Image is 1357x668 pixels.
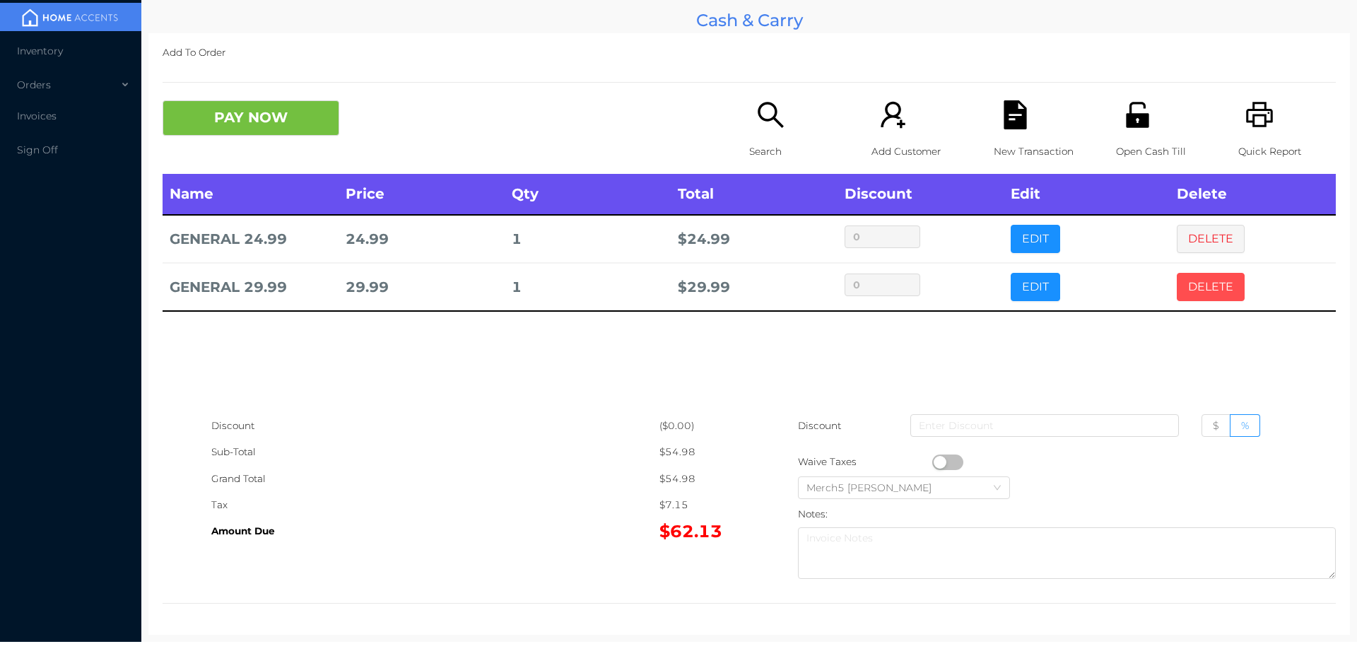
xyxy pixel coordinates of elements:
[798,508,828,520] label: Notes:
[1001,100,1030,129] i: icon: file-text
[806,477,946,498] div: Merch5 Lawrence
[1011,273,1060,301] button: EDIT
[671,174,837,215] th: Total
[512,274,664,300] div: 1
[17,143,58,156] span: Sign Off
[798,449,932,475] div: Waive Taxes
[1123,100,1152,129] i: icon: unlock
[659,518,749,544] div: $62.13
[1241,419,1249,432] span: %
[211,492,659,518] div: Tax
[879,100,907,129] i: icon: user-add
[148,7,1350,33] div: Cash & Carry
[994,139,1091,165] p: New Transaction
[671,215,837,263] td: $ 24.99
[798,413,842,439] p: Discount
[1011,225,1060,253] button: EDIT
[659,413,749,439] div: ($0.00)
[671,263,837,311] td: $ 29.99
[339,215,505,263] td: 24.99
[211,466,659,492] div: Grand Total
[1213,419,1219,432] span: $
[211,439,659,465] div: Sub-Total
[17,110,57,122] span: Invoices
[838,174,1004,215] th: Discount
[17,7,123,28] img: mainBanner
[659,439,749,465] div: $54.98
[505,174,671,215] th: Qty
[749,139,847,165] p: Search
[211,413,659,439] div: Discount
[993,484,1001,493] i: icon: down
[1177,273,1245,301] button: DELETE
[339,263,505,311] td: 29.99
[871,139,969,165] p: Add Customer
[163,263,339,311] td: GENERAL 29.99
[339,174,505,215] th: Price
[1177,225,1245,253] button: DELETE
[1004,174,1170,215] th: Edit
[910,414,1179,437] input: Enter Discount
[163,215,339,263] td: GENERAL 24.99
[512,226,664,252] div: 1
[1170,174,1336,215] th: Delete
[163,40,1336,66] p: Add To Order
[163,100,339,136] button: PAY NOW
[17,45,63,57] span: Inventory
[659,492,749,518] div: $7.15
[211,518,659,544] div: Amount Due
[756,100,785,129] i: icon: search
[1245,100,1274,129] i: icon: printer
[163,174,339,215] th: Name
[1116,139,1214,165] p: Open Cash Till
[659,466,749,492] div: $54.98
[1238,139,1336,165] p: Quick Report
